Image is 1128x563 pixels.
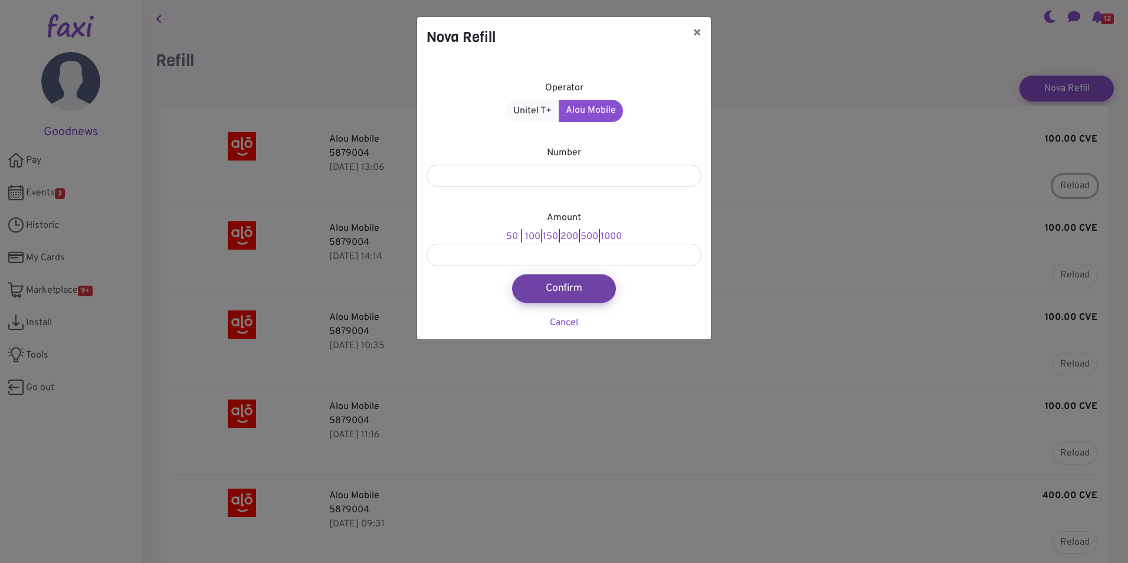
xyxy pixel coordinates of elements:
[543,231,558,243] a: 150
[506,100,559,122] a: Unitel T+
[506,231,518,243] a: 50
[506,231,622,243] font: | | | |
[559,100,623,122] a: Alou Mobile
[601,231,622,243] a: 1000
[550,317,578,329] a: Cancel
[427,27,496,48] h4: Nova Refill
[560,231,578,243] a: 200
[683,17,711,50] button: ×
[525,231,540,243] a: 100
[547,211,581,225] label: Amount
[547,146,581,160] label: Number
[581,231,598,243] a: 500
[545,81,583,95] label: Operator
[512,274,616,303] button: Confirm
[520,231,523,243] span: |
